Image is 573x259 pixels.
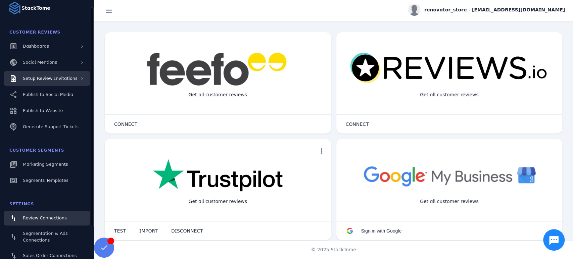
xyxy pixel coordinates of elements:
span: Customer Segments [9,148,64,153]
span: DISCONNECT [171,228,203,233]
button: Sign in with Google [339,224,409,238]
span: © 2025 StackTome [311,246,356,253]
span: Review Connections [23,215,67,220]
span: Sales Order Connections [23,253,77,258]
div: Get all customer reviews [183,86,253,104]
span: Publish to Social Media [23,92,73,97]
button: CONNECT [107,117,144,131]
span: Segmentation & Ads Connections [23,231,68,243]
span: renovator_store - [EMAIL_ADDRESS][DOMAIN_NAME] [424,6,565,13]
img: profile.jpg [408,4,420,16]
img: trustpilot.png [153,159,283,193]
img: googlebusiness.png [359,159,539,193]
span: Publish to Website [23,108,63,113]
span: Setup Review Invitations [23,76,78,81]
button: TEST [107,224,133,238]
a: Marketing Segments [4,157,90,172]
button: CONNECT [339,117,376,131]
span: Segments Templates [23,178,68,183]
a: Publish to Social Media [4,87,90,102]
span: Generate Support Tickets [23,124,79,129]
button: IMPORT [133,224,164,238]
span: CONNECT [346,122,369,126]
span: Settings [9,202,34,206]
div: Get all customer reviews [183,193,253,210]
a: Segments Templates [4,173,90,188]
span: Marketing Segments [23,162,68,167]
img: Logo image [8,1,21,15]
img: feefo.png [146,52,290,86]
div: Get all customer reviews [415,86,484,104]
div: Get all customer reviews [415,193,484,210]
span: Social Mentions [23,60,57,65]
a: Publish to Website [4,103,90,118]
img: reviewsio.svg [350,52,549,84]
button: more [315,144,328,158]
a: Segmentation & Ads Connections [4,227,90,247]
span: CONNECT [114,122,137,126]
span: Sign in with Google [361,228,402,234]
button: DISCONNECT [164,224,210,238]
span: Dashboards [23,44,49,49]
a: Review Connections [4,211,90,225]
a: Generate Support Tickets [4,119,90,134]
button: renovator_store - [EMAIL_ADDRESS][DOMAIN_NAME] [408,4,565,16]
strong: StackTome [21,5,50,12]
span: IMPORT [139,228,158,233]
span: TEST [114,228,126,233]
span: Customer Reviews [9,30,60,35]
